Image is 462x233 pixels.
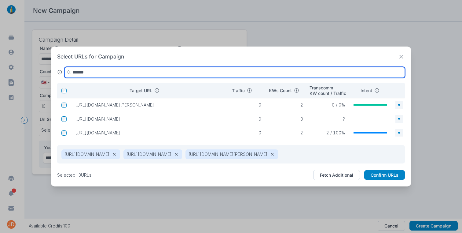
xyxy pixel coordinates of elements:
[75,102,219,108] p: https://sworgatto.com/service-areas/st-paul-personal-injury-lawyer/
[57,172,91,178] p: Selected - 3 URLs
[312,116,345,122] p: ?
[64,152,109,157] p: [URL][DOMAIN_NAME]
[57,53,124,61] h2: Select URLs for Campaign
[310,85,346,96] p: Transcomm KW count / Traffic
[270,116,303,122] p: 0
[127,152,171,157] p: [URL][DOMAIN_NAME]
[361,88,372,93] p: Intent
[228,102,261,108] p: 0
[228,116,261,122] p: 0
[75,116,219,122] p: https://sworgatto.com/service-areas/minneapolis-personal-injury-lawyer/
[130,88,152,93] p: Target URL
[313,170,360,180] button: Fetch Additional
[312,102,345,108] p: 0 / 0%
[364,170,405,180] button: Confirm URLs
[312,130,345,136] p: 2 / 100%
[75,130,219,136] p: https://sworgatto.com/service-areas/stillwater-personal-injury-lawyer/
[270,102,303,108] p: 2
[228,130,261,136] p: 0
[189,152,267,157] p: [URL][DOMAIN_NAME][PERSON_NAME]
[232,88,245,93] p: Traffic
[270,130,303,136] p: 2
[269,88,292,93] p: KWs Count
